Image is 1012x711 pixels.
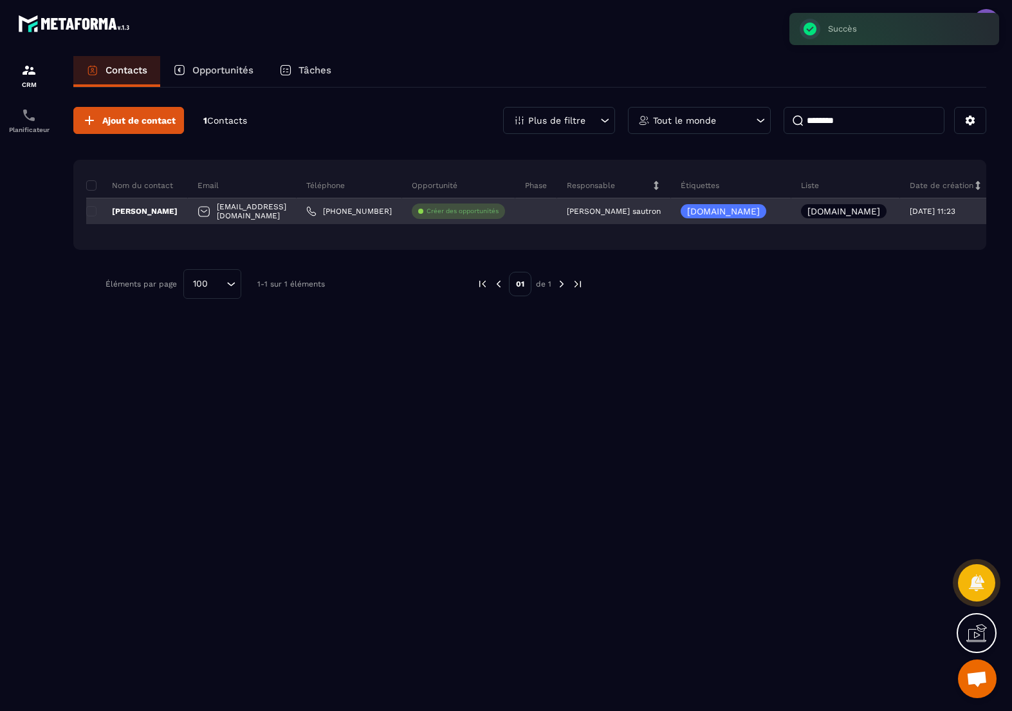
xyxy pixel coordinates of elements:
p: Email [198,180,219,191]
img: prev [477,278,488,290]
p: [PERSON_NAME] [86,206,178,216]
button: Ajout de contact [73,107,184,134]
p: Date de création [910,180,973,191]
p: Tâches [299,64,331,76]
p: [DOMAIN_NAME] [807,207,880,216]
a: schedulerschedulerPlanificateur [3,98,55,143]
span: Contacts [207,115,247,126]
img: scheduler [21,108,37,123]
img: formation [21,62,37,78]
p: 01 [509,272,531,296]
p: Étiquettes [681,180,719,191]
p: Contacts [106,64,147,76]
span: 100 [189,277,212,291]
p: CRM [3,81,55,88]
p: [DATE] 11:23 [910,207,955,216]
p: Phase [525,180,547,191]
a: Opportunités [160,56,266,87]
img: prev [493,278,504,290]
a: [PHONE_NUMBER] [306,206,392,216]
div: Search for option [183,269,241,299]
p: Tout le monde [653,116,716,125]
p: de 1 [536,279,551,289]
input: Search for option [212,277,223,291]
p: [DOMAIN_NAME] [687,207,760,216]
a: Tâches [266,56,344,87]
p: Plus de filtre [528,116,585,125]
p: Téléphone [306,180,345,191]
p: Liste [801,180,819,191]
img: logo [18,12,134,35]
span: Ajout de contact [102,114,176,127]
p: Créer des opportunités [427,207,499,216]
img: next [572,278,584,290]
p: Planificateur [3,126,55,133]
p: Opportunités [192,64,253,76]
a: Contacts [73,56,160,87]
p: Éléments par page [106,280,177,289]
div: Ouvrir le chat [958,659,997,698]
p: 1-1 sur 1 éléments [257,280,325,289]
a: formationformationCRM [3,53,55,98]
p: Nom du contact [86,180,173,191]
p: 1 [203,115,247,127]
img: next [556,278,567,290]
p: Opportunité [412,180,457,191]
p: [PERSON_NAME] sautron [567,207,661,216]
p: Responsable [567,180,615,191]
